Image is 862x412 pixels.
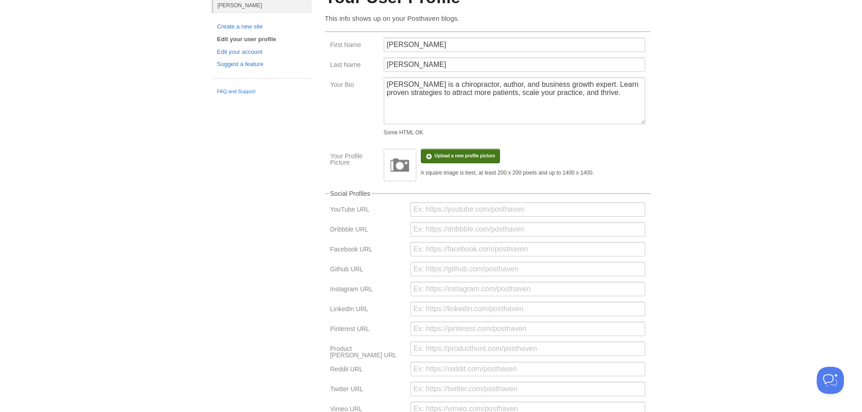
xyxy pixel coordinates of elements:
div: A square image is best, at least 200 x 200 pixels and up to 1400 x 1400. [421,170,594,175]
iframe: Help Scout Beacon - Open [817,367,844,394]
input: Ex: https://twitter.com/posthaven [410,382,645,396]
label: Last Name [330,62,378,70]
input: Ex: https://reddit.com/posthaven [410,362,645,376]
label: Dribbble URL [330,226,405,235]
label: LinkedIn URL [330,306,405,314]
label: Facebook URL [330,246,405,255]
span: Upload a new profile picture [434,153,495,158]
a: Edit your account [217,47,306,57]
a: FAQ and Support [217,88,306,96]
input: Ex: https://linkedin.com/posthaven [410,302,645,316]
label: Pinterest URL [330,326,405,334]
legend: Social Profiles [329,190,372,197]
input: Ex: https://github.com/posthaven [410,262,645,276]
p: This info shows up on your Posthaven blogs. [325,14,651,23]
input: Ex: https://dribbble.com/posthaven [410,222,645,237]
label: First Name [330,42,378,50]
input: Ex: https://producthunt.com/posthaven [410,341,645,356]
input: Ex: https://pinterest.com/posthaven [410,322,645,336]
input: Ex: https://youtube.com/posthaven [410,202,645,217]
label: Your Bio [330,81,378,90]
label: YouTube URL [330,206,405,215]
a: Edit your user profile [217,35,306,44]
label: Instagram URL [330,286,405,294]
input: Ex: https://facebook.com/posthaven [410,242,645,256]
label: Product [PERSON_NAME] URL [330,346,405,360]
div: Some HTML OK. [384,130,645,135]
a: Suggest a feature [217,60,306,69]
label: Twitter URL [330,386,405,394]
label: Reddit URL [330,366,405,374]
label: Your Profile Picture [330,153,378,168]
input: Ex: https://instagram.com/posthaven [410,282,645,296]
label: Github URL [330,266,405,275]
a: Create a new site [217,22,306,32]
img: image.png [386,152,414,179]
